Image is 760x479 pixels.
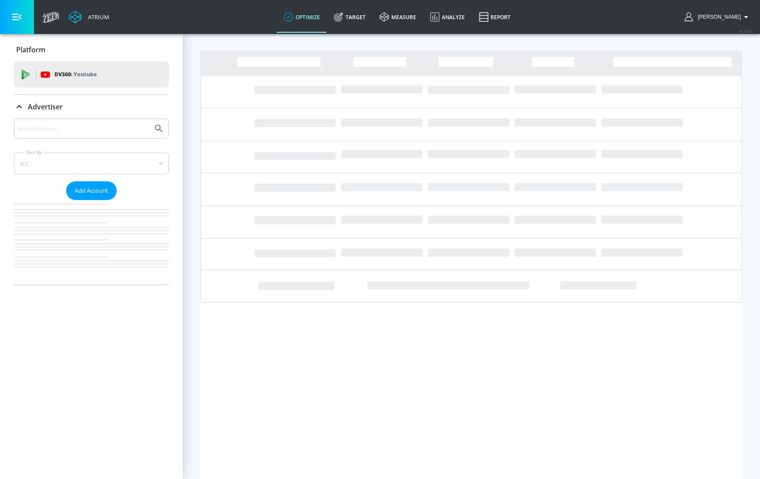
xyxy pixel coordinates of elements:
a: Atrium [69,10,109,24]
div: Advertiser [14,119,169,285]
button: [PERSON_NAME] [685,12,751,22]
div: DV360: Youtube [14,61,169,88]
button: Add Account [66,181,117,200]
p: DV360: [54,70,97,79]
a: Report [472,1,518,33]
div: Advertiser [14,95,169,119]
div: Atrium [84,13,109,21]
div: A-Z [14,153,169,174]
p: Advertiser [28,102,63,112]
nav: list of Advertiser [14,200,169,285]
a: Analyze [423,1,472,33]
a: Target [327,1,373,33]
span: Add Account [75,186,108,196]
input: Search by name [17,123,149,134]
a: measure [373,1,423,33]
div: Platform [14,37,169,62]
span: v 4.28.0 [739,29,751,34]
p: Youtube [74,70,97,79]
p: Platform [16,45,45,54]
label: Sort By [25,149,44,155]
span: login as: lekhraj.bhadava@zefr.com [694,14,741,20]
a: optimize [277,1,327,33]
